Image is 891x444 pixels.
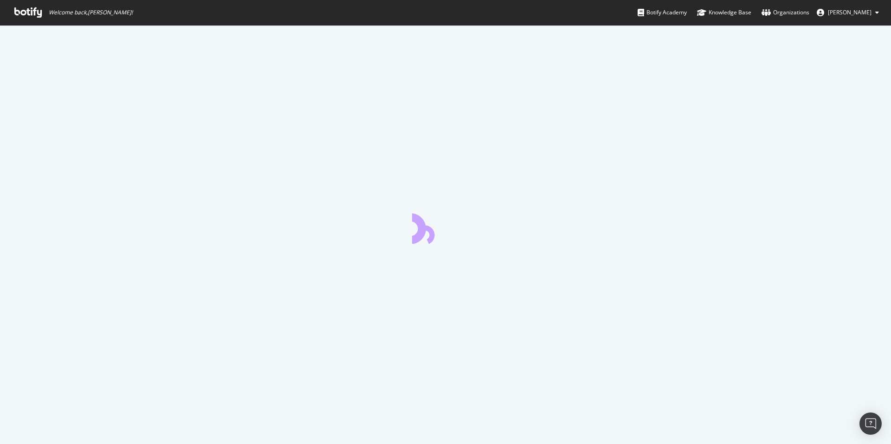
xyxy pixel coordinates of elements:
[638,8,687,17] div: Botify Academy
[697,8,751,17] div: Knowledge Base
[809,5,886,20] button: [PERSON_NAME]
[49,9,133,16] span: Welcome back, [PERSON_NAME] !
[859,412,882,435] div: Open Intercom Messenger
[828,8,872,16] span: Norbert Hires
[762,8,809,17] div: Organizations
[412,210,479,244] div: animation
